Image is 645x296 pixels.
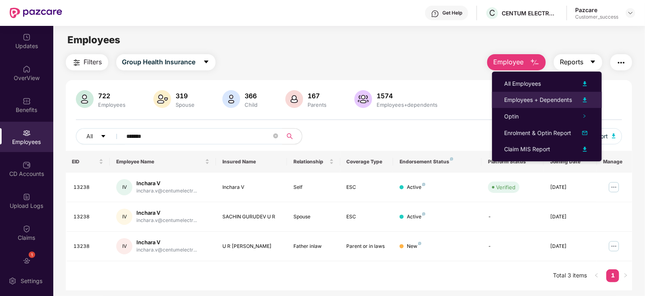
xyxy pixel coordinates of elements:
[136,209,197,217] div: Inchara V
[76,128,125,144] button: Allcaret-down
[553,269,587,282] li: Total 3 items
[116,238,132,254] div: IV
[23,257,31,265] img: svg+xml;base64,PHN2ZyBpZD0iRW5kb3JzZW1lbnRzIiB4bWxucz0iaHR0cDovL3d3dy53My5vcmcvMjAwMC9zdmciIHdpZH...
[282,128,302,144] button: search
[116,179,132,195] div: IV
[23,33,31,41] img: svg+xml;base64,PHN2ZyBpZD0iVXBkYXRlZCIgeG1sbnM9Imh0dHA6Ly93d3cudzMub3JnLzIwMDAvc3ZnIiB3aWR0aD0iMj...
[580,128,590,138] img: svg+xml;base64,PHN2ZyB4bWxucz0iaHR0cDovL3d3dy53My5vcmcvMjAwMC9zdmciIHhtbG5zOnhsaW5rPSJodHRwOi8vd3...
[273,133,278,140] span: close-circle
[504,113,519,120] span: Optin
[116,54,216,70] button: Group Health Insurancecaret-down
[243,101,260,108] div: Child
[487,54,546,70] button: Employee
[431,10,439,18] img: svg+xml;base64,PHN2ZyBpZD0iSGVscC0zMngzMiIgeG1sbnM9Imh0dHA6Ly93d3cudzMub3JnLzIwMDAvc3ZnIiB3aWR0aD...
[407,184,425,191] div: Active
[575,6,618,14] div: Pazcare
[504,79,541,88] div: All Employees
[347,243,387,250] div: Parent or in laws
[612,133,616,138] img: svg+xml;base64,PHN2ZyB4bWxucz0iaHR0cDovL3d3dy53My5vcmcvMjAwMC9zdmciIHhtbG5zOnhsaW5rPSJodHRwOi8vd3...
[489,8,495,18] span: C
[450,157,453,161] img: svg+xml;base64,PHN2ZyB4bWxucz0iaHR0cDovL3d3dy53My5vcmcvMjAwMC9zdmciIHdpZHRoPSI4IiBoZWlnaHQ9IjgiIH...
[174,101,197,108] div: Spouse
[340,151,394,173] th: Coverage Type
[74,184,104,191] div: 13238
[97,101,128,108] div: Employees
[122,57,196,67] span: Group Health Insurance
[23,193,31,201] img: svg+xml;base64,PHN2ZyBpZD0iVXBsb2FkX0xvZ3MiIGRhdGEtbmFtZT0iVXBsb2FkIExvZ3MiIHhtbG5zPSJodHRwOi8vd3...
[550,243,591,250] div: [DATE]
[72,58,82,68] img: svg+xml;base64,PHN2ZyB4bWxucz0iaHR0cDovL3d3dy53My5vcmcvMjAwMC9zdmciIHdpZHRoPSIyNCIgaGVpZ2h0PSIyNC...
[66,54,108,70] button: Filters
[174,92,197,100] div: 319
[116,159,203,165] span: Employee Name
[10,8,62,18] img: New Pazcare Logo
[67,34,120,46] span: Employees
[590,59,596,66] span: caret-down
[293,243,334,250] div: Father inlaw
[203,59,209,66] span: caret-down
[243,92,260,100] div: 366
[347,213,387,221] div: ESC
[619,269,632,282] li: Next Page
[442,10,462,16] div: Get Help
[606,269,619,281] a: 1
[29,252,35,258] div: 1
[496,183,515,191] div: Verified
[580,79,590,89] img: svg+xml;base64,PHN2ZyB4bWxucz0iaHR0cDovL3d3dy53My5vcmcvMjAwMC9zdmciIHhtbG5zOnhsaW5rPSJodHRwOi8vd3...
[222,213,280,221] div: SACHIN GURUDEV U R
[293,213,334,221] div: Spouse
[375,101,440,108] div: Employees+dependents
[23,97,31,105] img: svg+xml;base64,PHN2ZyBpZD0iQmVuZWZpdHMiIHhtbG5zPSJodHRwOi8vd3d3LnczLm9yZy8yMDAwL3N2ZyIgd2lkdGg9Ij...
[285,90,303,108] img: svg+xml;base64,PHN2ZyB4bWxucz0iaHR0cDovL3d3dy53My5vcmcvMjAwMC9zdmciIHhtbG5zOnhsaW5rPSJodHRwOi8vd3...
[504,95,572,104] div: Employees + Dependents
[407,243,421,250] div: New
[66,151,110,173] th: EID
[74,213,104,221] div: 13238
[422,183,425,186] img: svg+xml;base64,PHN2ZyB4bWxucz0iaHR0cDovL3d3dy53My5vcmcvMjAwMC9zdmciIHdpZHRoPSI4IiBoZWlnaHQ9IjgiIH...
[273,133,278,138] span: close-circle
[8,277,17,285] img: svg+xml;base64,PHN2ZyBpZD0iU2V0dGluZy0yMHgyMCIgeG1sbnM9Imh0dHA6Ly93d3cudzMub3JnLzIwMDAvc3ZnIiB3aW...
[493,57,524,67] span: Employee
[407,213,425,221] div: Active
[554,54,602,70] button: Reportscaret-down
[76,90,94,108] img: svg+xml;base64,PHN2ZyB4bWxucz0iaHR0cDovL3d3dy53My5vcmcvMjAwMC9zdmciIHhtbG5zOnhsaW5rPSJodHRwOi8vd3...
[136,187,197,195] div: inchara.v@centumelectr...
[594,273,599,278] span: left
[623,273,628,278] span: right
[282,133,298,140] span: search
[502,9,558,17] div: CENTUM ELECTRONICS LIMITED
[74,243,104,250] div: 13238
[607,181,620,194] img: manageButton
[375,92,440,100] div: 1574
[422,212,425,216] img: svg+xml;base64,PHN2ZyB4bWxucz0iaHR0cDovL3d3dy53My5vcmcvMjAwMC9zdmciIHdpZHRoPSI4IiBoZWlnaHQ9IjgiIH...
[287,151,340,173] th: Relationship
[306,92,329,100] div: 167
[136,180,197,187] div: Inchara V
[110,151,216,173] th: Employee Name
[87,132,93,141] span: All
[23,129,31,137] img: svg+xml;base64,PHN2ZyBpZD0iRW1wbG95ZWVzIiB4bWxucz0iaHR0cDovL3d3dy53My5vcmcvMjAwMC9zdmciIHdpZHRoPS...
[606,269,619,282] li: 1
[97,92,128,100] div: 722
[72,159,98,165] span: EID
[582,114,586,118] span: right
[504,145,550,154] div: Claim MIS Report
[347,184,387,191] div: ESC
[616,58,626,68] img: svg+xml;base64,PHN2ZyB4bWxucz0iaHR0cDovL3d3dy53My5vcmcvMjAwMC9zdmciIHdpZHRoPSIyNCIgaGVpZ2h0PSIyNC...
[136,239,197,246] div: Inchara V
[418,242,421,245] img: svg+xml;base64,PHN2ZyB4bWxucz0iaHR0cDovL3d3dy53My5vcmcvMjAwMC9zdmciIHdpZHRoPSI4IiBoZWlnaHQ9IjgiIH...
[607,240,620,253] img: manageButton
[482,202,544,232] td: -
[153,90,171,108] img: svg+xml;base64,PHN2ZyB4bWxucz0iaHR0cDovL3d3dy53My5vcmcvMjAwMC9zdmciIHhtbG5zOnhsaW5rPSJodHRwOi8vd3...
[293,159,328,165] span: Relationship
[306,101,329,108] div: Parents
[222,243,280,250] div: U R [PERSON_NAME]
[116,209,132,225] div: IV
[619,269,632,282] button: right
[504,129,571,137] div: Enrolment & Optin Report
[597,151,632,173] th: Manage
[354,90,372,108] img: svg+xml;base64,PHN2ZyB4bWxucz0iaHR0cDovL3d3dy53My5vcmcvMjAwMC9zdmciIHhtbG5zOnhsaW5rPSJodHRwOi8vd3...
[580,95,590,105] img: svg+xml;base64,PHN2ZyB4bWxucz0iaHR0cDovL3d3dy53My5vcmcvMjAwMC9zdmciIHhtbG5zOnhsaW5rPSJodHRwOi8vd3...
[550,184,591,191] div: [DATE]
[590,269,603,282] button: left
